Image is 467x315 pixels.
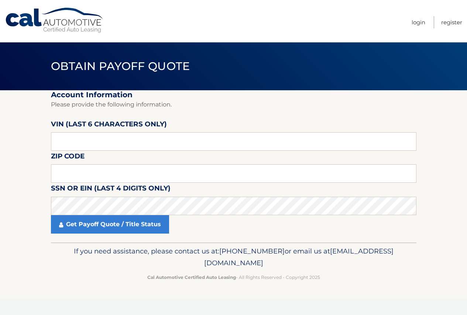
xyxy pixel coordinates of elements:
[51,119,167,132] label: VIN (last 6 characters only)
[219,247,285,255] span: [PHONE_NUMBER]
[147,274,236,280] strong: Cal Automotive Certified Auto Leasing
[56,273,412,281] p: - All Rights Reserved - Copyright 2025
[441,16,462,28] a: Register
[51,151,85,164] label: Zip Code
[51,59,190,73] span: Obtain Payoff Quote
[5,7,104,34] a: Cal Automotive
[51,90,416,99] h2: Account Information
[51,215,169,234] a: Get Payoff Quote / Title Status
[51,183,171,196] label: SSN or EIN (last 4 digits only)
[51,99,416,110] p: Please provide the following information.
[56,245,412,269] p: If you need assistance, please contact us at: or email us at
[412,16,425,28] a: Login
